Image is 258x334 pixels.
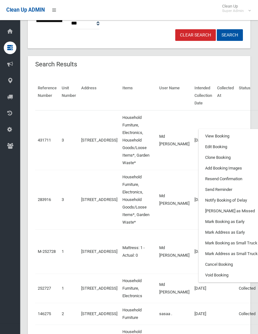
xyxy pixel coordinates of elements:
[38,197,51,202] a: 283916
[192,110,215,170] td: [DATE]
[81,197,117,202] a: [STREET_ADDRESS]
[6,7,45,13] span: Clean Up ADMIN
[120,303,157,325] td: Household Furniture
[192,229,215,274] td: [DATE]
[157,81,192,110] th: User Name
[79,81,120,110] th: Address
[157,303,192,325] td: sasaa .
[81,286,117,291] a: [STREET_ADDRESS]
[217,29,243,41] button: Search
[59,110,79,170] td: 3
[157,229,192,274] td: Md [PERSON_NAME]
[192,303,215,325] td: [DATE]
[59,229,79,274] td: 1
[35,81,59,110] th: Reference Number
[38,249,56,254] a: M-252728
[120,274,157,303] td: Household Furniture, Electronics
[157,110,192,170] td: Md [PERSON_NAME]
[81,311,117,316] a: [STREET_ADDRESS]
[120,229,157,274] td: Mattress: 1 - Actual: 0
[192,274,215,303] td: [DATE]
[38,138,51,142] a: 431711
[120,170,157,229] td: Household Furniture, Electronics, Household Goods/Loose Items*, Garden Waste*
[38,311,51,316] a: 146275
[59,274,79,303] td: 1
[81,138,117,142] a: [STREET_ADDRESS]
[81,249,117,254] a: [STREET_ADDRESS]
[175,29,216,41] a: Clear Search
[215,81,236,110] th: Collected At
[192,81,215,110] th: Intended Collection Date
[59,81,79,110] th: Unit Number
[219,4,250,13] span: Clean Up
[38,286,51,291] a: 252727
[59,170,79,229] td: 3
[222,8,244,13] small: Super Admin
[157,274,192,303] td: Md [PERSON_NAME]
[120,110,157,170] td: Household Furniture, Electronics, Household Goods/Loose Items*, Garden Waste*
[120,81,157,110] th: Items
[215,110,236,170] td: [DATE] 10:21am
[157,170,192,229] td: Md [PERSON_NAME]
[59,303,79,325] td: 2
[28,58,85,70] header: Search Results
[192,170,215,229] td: [DATE]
